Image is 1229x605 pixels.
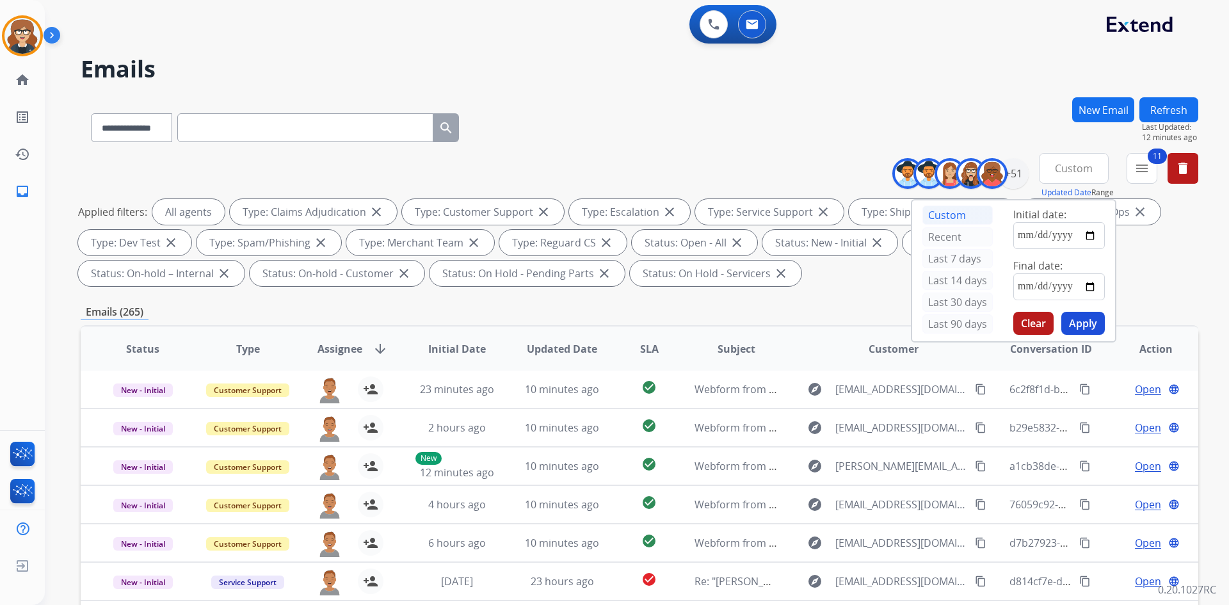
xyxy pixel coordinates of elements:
span: d814cf7e-ddca-4c51-83cd-a35d3abdf928 [1009,574,1203,588]
span: 4 hours ago [428,497,486,512]
div: Status: On Hold - Servicers [630,261,801,286]
div: Last 14 days [922,271,993,290]
mat-icon: person_add [363,458,378,474]
mat-icon: check_circle [641,495,657,510]
mat-icon: person_add [363,420,378,435]
span: 11 [1148,149,1167,164]
h2: Emails [81,56,1198,82]
span: 23 hours ago [531,574,594,588]
span: New - Initial [113,499,173,512]
span: Type [236,341,260,357]
mat-icon: close [163,235,179,250]
div: Type: Dev Test [78,230,191,255]
span: 10 minutes ago [525,497,599,512]
mat-icon: content_copy [1079,537,1091,549]
mat-icon: person_add [363,382,378,397]
mat-icon: content_copy [975,383,986,395]
mat-icon: close [536,204,551,220]
span: [EMAIL_ADDRESS][DOMAIN_NAME] [835,574,967,589]
div: Type: Merchant Team [346,230,494,255]
mat-icon: content_copy [975,499,986,510]
button: New Email [1072,97,1134,122]
img: avatar [4,18,40,54]
div: All agents [152,199,225,225]
span: a1cb38de-78fd-4b13-b901-b4f8e12dd435 [1009,459,1206,473]
span: Webform from [EMAIL_ADDRESS][DOMAIN_NAME] on [DATE] [695,536,984,550]
span: b29e5832-0ca9-4810-a576-eb05fa6b50c7 [1009,421,1205,435]
mat-icon: close [1132,204,1148,220]
div: Status: New - Initial [762,230,897,255]
div: Type: Shipping Protection [849,199,1016,225]
mat-icon: content_copy [1079,576,1091,587]
span: Open [1135,535,1161,551]
mat-icon: language [1168,537,1180,549]
div: Status: On Hold - Pending Parts [430,261,625,286]
span: 6c2f8f1d-b5d5-4ba3-9b2f-a20b527ac92e [1009,382,1201,396]
div: Last 30 days [922,293,993,312]
span: Open [1135,458,1161,474]
img: agent-avatar [317,530,342,557]
span: d7b27923-a0db-48c4-a927-c96172b8a2c0 [1009,536,1208,550]
span: Initial Date [428,341,486,357]
span: Open [1135,497,1161,512]
span: Conversation ID [1010,341,1092,357]
mat-icon: content_copy [975,537,986,549]
div: +51 [998,158,1029,189]
mat-icon: explore [807,574,823,589]
div: Type: Escalation [569,199,690,225]
mat-icon: close [598,235,614,250]
mat-icon: history [15,147,30,162]
button: Apply [1061,312,1105,335]
span: New - Initial [113,537,173,551]
mat-icon: language [1168,499,1180,510]
mat-icon: language [1168,460,1180,472]
mat-icon: content_copy [975,460,986,472]
div: Last 90 days [922,314,993,334]
p: New [415,452,442,465]
span: Assignee [317,341,362,357]
mat-icon: content_copy [1079,383,1091,395]
mat-icon: person_add [363,535,378,551]
span: 2 hours ago [428,421,486,435]
span: Customer [869,341,919,357]
span: New - Initial [113,460,173,474]
mat-icon: content_copy [1079,499,1091,510]
th: Action [1093,327,1198,371]
span: 6 hours ago [428,536,486,550]
mat-icon: check_circle [641,456,657,472]
mat-icon: explore [807,420,823,435]
span: Open [1135,420,1161,435]
span: Webform from [EMAIL_ADDRESS][DOMAIN_NAME] on [DATE] [695,421,984,435]
span: Service Support [211,576,284,589]
mat-icon: close [313,235,328,250]
mat-icon: person_add [363,574,378,589]
mat-icon: content_copy [1079,460,1091,472]
button: Custom [1039,153,1109,184]
div: Status: On-hold – Internal [78,261,245,286]
span: Customer Support [206,460,289,474]
span: Webform from [EMAIL_ADDRESS][DOMAIN_NAME] on [DATE] [695,497,984,512]
mat-icon: check_circle [641,572,657,587]
mat-icon: search [438,120,454,136]
mat-icon: language [1168,576,1180,587]
span: [DATE] [441,574,473,588]
span: [EMAIL_ADDRESS][DOMAIN_NAME] [835,382,967,397]
mat-icon: close [869,235,885,250]
mat-icon: check_circle [641,533,657,549]
span: 12 minutes ago [420,465,494,480]
mat-icon: delete [1175,161,1191,176]
p: Emails (265) [81,304,149,320]
span: 10 minutes ago [525,536,599,550]
mat-icon: close [815,204,831,220]
p: 0.20.1027RC [1158,582,1216,597]
span: Webform from [PERSON_NAME][EMAIL_ADDRESS][DOMAIN_NAME] on [DATE] [695,459,1064,473]
mat-icon: person_add [363,497,378,512]
img: agent-avatar [317,492,342,519]
div: Status: New - Reply [903,230,1038,255]
mat-icon: content_copy [975,576,986,587]
mat-icon: explore [807,497,823,512]
div: Type: Spam/Phishing [197,230,341,255]
span: Initial date: [1013,207,1066,222]
img: agent-avatar [317,453,342,480]
div: Status: On-hold - Customer [250,261,424,286]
